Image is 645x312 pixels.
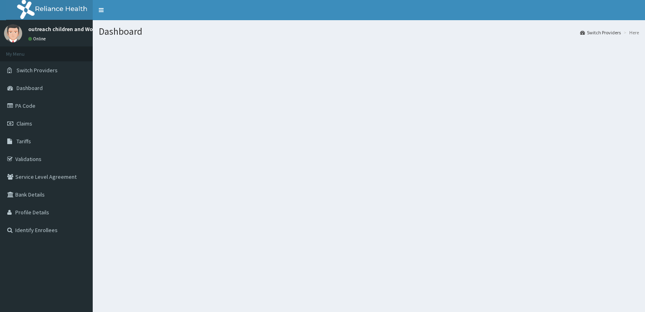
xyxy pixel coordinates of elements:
[580,29,621,36] a: Switch Providers
[99,26,639,37] h1: Dashboard
[17,120,32,127] span: Claims
[4,24,22,42] img: User Image
[28,26,127,32] p: outreach children and Women Hospital
[17,138,31,145] span: Tariffs
[622,29,639,36] li: Here
[28,36,48,42] a: Online
[17,67,58,74] span: Switch Providers
[17,84,43,92] span: Dashboard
